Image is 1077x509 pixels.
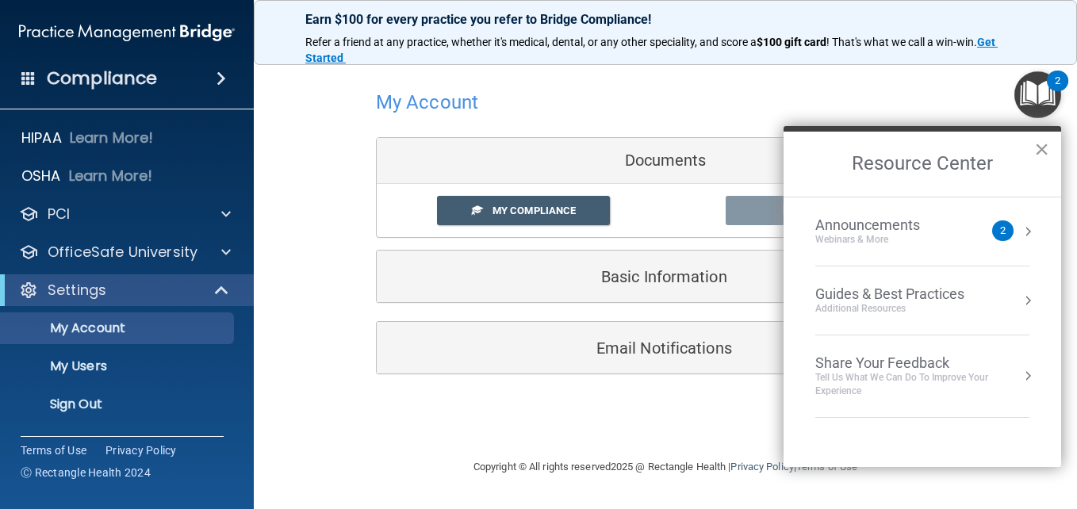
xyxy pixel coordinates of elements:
button: Close [1034,136,1049,162]
a: Privacy Policy [730,461,793,473]
div: Webinars & More [815,233,952,247]
a: Privacy Policy [105,442,177,458]
div: Documents [377,138,954,184]
div: Copyright © All rights reserved 2025 @ Rectangle Health | | [376,442,955,492]
a: PCI [19,205,231,224]
h5: Basic Information [389,268,894,285]
a: Terms of Use [21,442,86,458]
a: Basic Information [389,258,942,294]
p: My Users [10,358,227,374]
p: Learn More! [70,128,154,147]
a: Email Notifications [389,330,942,365]
div: Resource Center [784,126,1061,467]
p: My Account [10,320,227,336]
img: PMB logo [19,17,235,48]
p: HIPAA [21,128,62,147]
p: OSHA [21,166,61,186]
div: Tell Us What We Can Do to Improve Your Experience [815,371,1029,398]
span: ! That's what we call a win-win. [826,36,977,48]
h4: My Account [376,92,478,113]
div: Guides & Best Practices [815,285,964,303]
a: OfficeSafe University [19,243,231,262]
p: Settings [48,281,106,300]
div: 2 [1055,81,1060,101]
button: Open Resource Center, 2 new notifications [1014,71,1061,118]
h4: Compliance [47,67,157,90]
p: PCI [48,205,70,224]
a: Settings [19,281,230,300]
p: OfficeSafe University [48,243,197,262]
span: Ⓒ Rectangle Health 2024 [21,465,151,480]
p: Earn $100 for every practice you refer to Bridge Compliance! [305,12,1025,27]
div: Additional Resources [815,302,964,316]
p: Learn More! [69,166,153,186]
h2: Resource Center [784,132,1061,197]
span: My Compliance [493,205,576,216]
strong: $100 gift card [757,36,826,48]
span: Refer a friend at any practice, whether it's medical, dental, or any other speciality, and score a [305,36,757,48]
a: Get Started [305,36,998,64]
div: Announcements [815,216,952,234]
p: Sign Out [10,396,227,412]
div: Share Your Feedback [815,354,1029,372]
h5: Email Notifications [389,339,894,357]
